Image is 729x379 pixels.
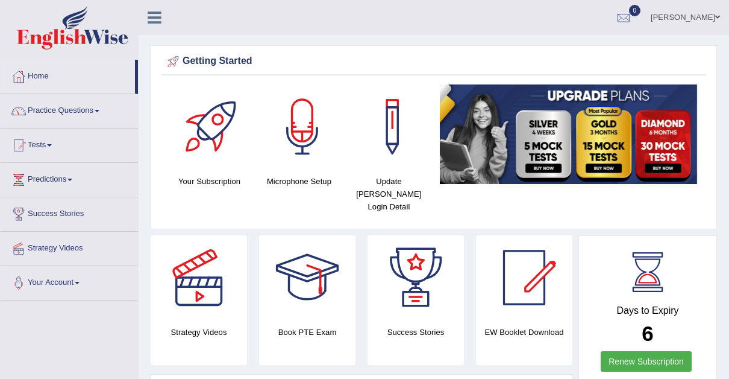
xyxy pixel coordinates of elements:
[1,60,135,90] a: Home
[259,326,355,339] h4: Book PTE Exam
[601,351,692,372] a: Renew Subscription
[1,266,138,296] a: Your Account
[164,53,703,71] div: Getting Started
[642,322,653,345] b: 6
[629,5,641,16] span: 0
[1,197,138,228] a: Success Stories
[368,326,464,339] h4: Success Stories
[1,163,138,193] a: Predictions
[260,175,338,188] h4: Microphone Setup
[151,326,247,339] h4: Strategy Videos
[1,129,138,159] a: Tests
[592,305,703,316] h4: Days to Expiry
[171,175,248,188] h4: Your Subscription
[476,326,572,339] h4: EW Booklet Download
[440,84,697,184] img: small5.jpg
[350,175,428,213] h4: Update [PERSON_NAME] Login Detail
[1,94,138,124] a: Practice Questions
[1,232,138,262] a: Strategy Videos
